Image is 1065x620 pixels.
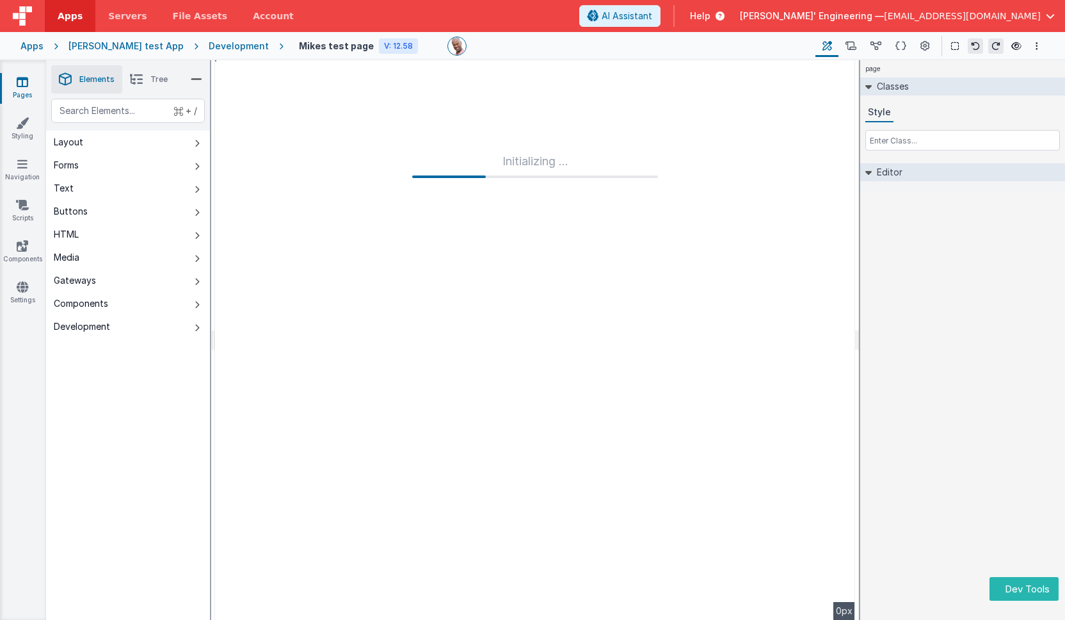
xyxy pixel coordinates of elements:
button: Options [1029,38,1045,54]
button: Components [46,292,210,315]
div: [PERSON_NAME] test App [68,40,184,53]
h4: page [860,60,886,77]
button: Layout [46,131,210,154]
button: [PERSON_NAME]' Engineering — [EMAIL_ADDRESS][DOMAIN_NAME] [740,10,1055,22]
span: Servers [108,10,147,22]
span: AI Assistant [602,10,652,22]
span: Apps [58,10,83,22]
button: Dev Tools [989,577,1059,601]
div: Components [54,297,108,310]
img: 11ac31fe5dc3d0eff3fbbbf7b26fa6e1 [448,37,466,55]
button: HTML [46,223,210,246]
span: [PERSON_NAME]' Engineering — [740,10,884,22]
div: HTML [54,228,79,241]
span: File Assets [173,10,228,22]
div: Apps [20,40,44,53]
button: Development [46,315,210,338]
div: Media [54,251,79,264]
div: Buttons [54,205,88,218]
div: Initializing ... [412,152,658,178]
div: 0px [833,602,855,620]
div: V: 12.58 [379,38,418,54]
div: Development [54,320,110,333]
div: Development [209,40,269,53]
button: AI Assistant [579,5,661,27]
input: Enter Class... [865,130,1060,151]
h4: Mikes test page [299,41,374,51]
button: Media [46,246,210,269]
button: Gateways [46,269,210,292]
h2: Classes [872,77,909,95]
span: Elements [79,74,115,85]
div: --> [215,60,855,620]
div: Gateways [54,274,96,287]
span: + / [174,99,197,123]
span: Help [690,10,710,22]
div: Text [54,182,74,195]
span: [EMAIL_ADDRESS][DOMAIN_NAME] [884,10,1041,22]
button: Style [865,103,893,122]
button: Buttons [46,200,210,223]
h2: Editor [872,163,902,181]
div: Forms [54,159,79,172]
button: Text [46,177,210,200]
span: Tree [150,74,168,85]
button: Forms [46,154,210,177]
div: Layout [54,136,83,149]
input: Search Elements... [51,99,205,123]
